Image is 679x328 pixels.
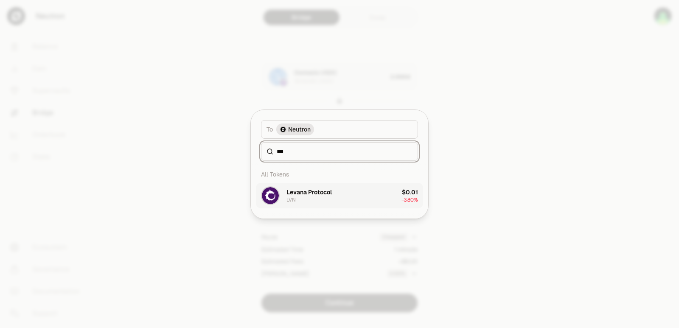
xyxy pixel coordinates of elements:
button: ToNeutron LogoNeutron [261,120,418,139]
img: Neutron Logo [280,126,286,133]
button: LVN LogoLevana ProtocolLVN$0.01-3.80% [256,183,423,208]
div: $0.01 [402,188,418,196]
img: LVN Logo [262,187,279,204]
div: All Tokens [256,166,423,183]
span: To [267,125,273,134]
span: -3.80% [401,196,418,203]
div: LVN [286,196,296,203]
div: Levana Protocol [286,188,332,196]
span: Neutron [288,125,311,134]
